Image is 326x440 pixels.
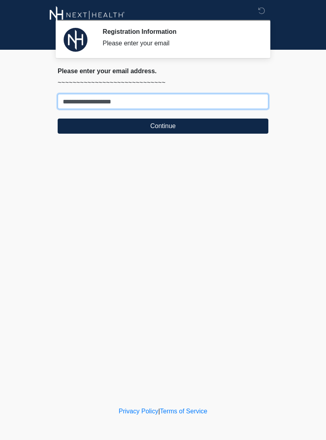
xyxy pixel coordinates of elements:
[103,28,256,35] h2: Registration Information
[103,39,256,48] div: Please enter your email
[158,408,160,415] a: |
[58,78,268,88] p: ~~~~~~~~~~~~~~~~~~~~~~~~~~~~~
[58,67,268,75] h2: Please enter your email address.
[119,408,159,415] a: Privacy Policy
[50,6,125,24] img: Next-Health Montecito Logo
[58,119,268,134] button: Continue
[64,28,87,52] img: Agent Avatar
[160,408,207,415] a: Terms of Service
